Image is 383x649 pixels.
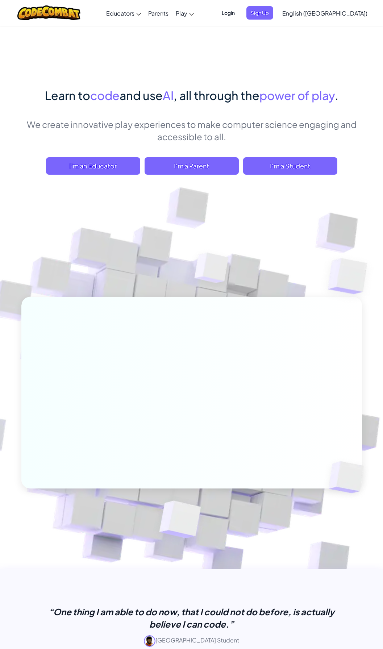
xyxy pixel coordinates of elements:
[134,479,225,563] img: Overlap cubes
[21,118,362,143] p: We create innovative play experiences to make computer science engaging and accessible to all.
[45,88,90,103] span: Learn to
[246,6,273,20] button: Sign Up
[176,9,187,17] span: Play
[47,635,337,647] p: [GEOGRAPHIC_DATA] Student
[174,88,259,103] span: , all through the
[144,635,155,647] img: avatar
[172,3,197,23] a: Play
[46,157,140,175] a: I'm an Educator
[120,88,163,103] span: and use
[145,3,172,23] a: Parents
[335,88,338,103] span: .
[282,9,367,17] span: English ([GEOGRAPHIC_DATA])
[17,5,81,20] img: CodeCombat logo
[103,3,145,23] a: Educators
[163,88,174,103] span: AI
[106,9,134,17] span: Educators
[90,88,120,103] span: code
[47,606,337,630] p: “One thing I am able to do now, that I could not do before, is actually believe I can code.”
[175,233,249,309] img: Overlap cubes
[217,6,239,20] button: Login
[145,157,239,175] a: I'm a Parent
[259,88,335,103] span: power of play
[243,157,337,175] button: I'm a Student
[279,3,371,23] a: English ([GEOGRAPHIC_DATA])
